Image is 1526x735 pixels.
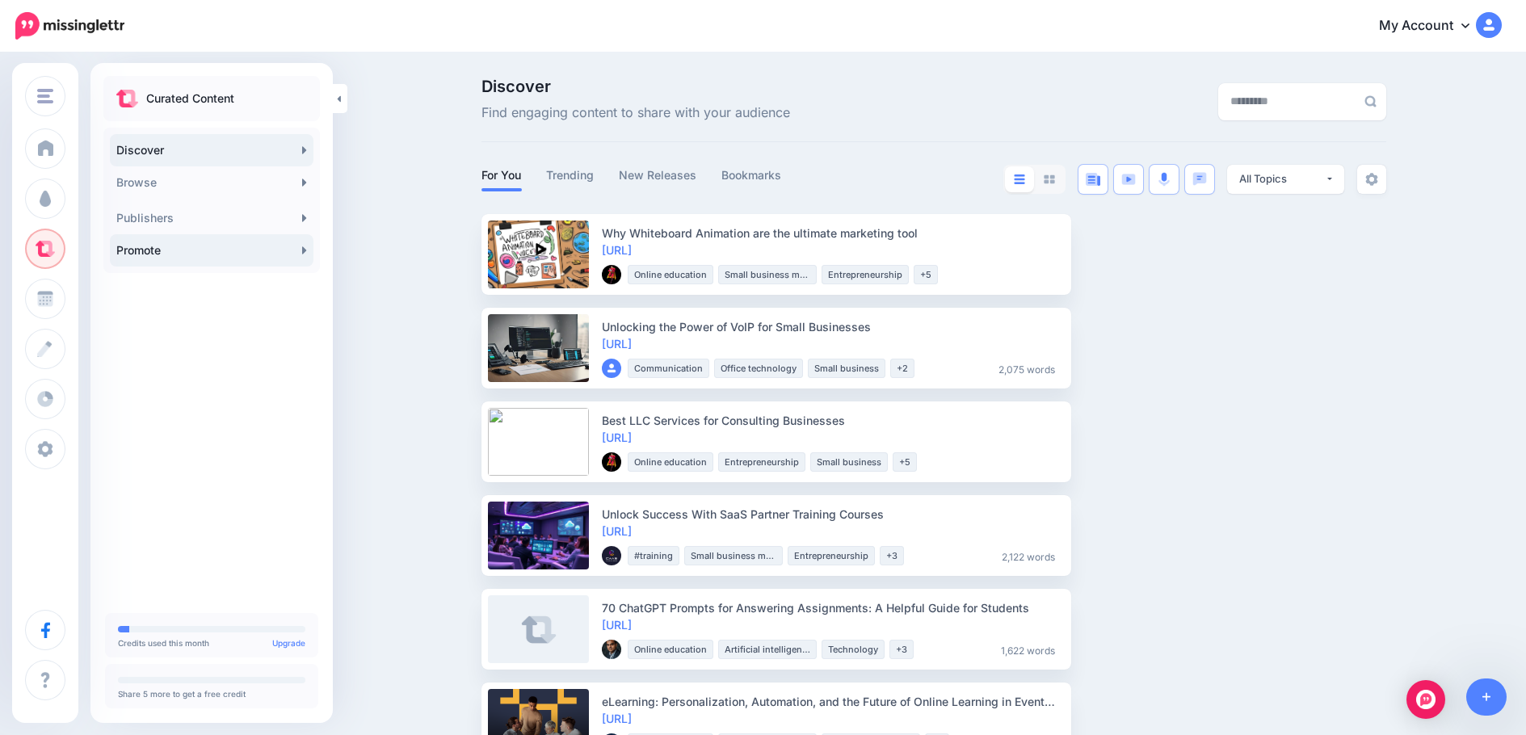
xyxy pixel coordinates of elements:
a: Discover [110,134,313,166]
li: Online education [628,452,713,472]
img: 8H70T1G7C1OSJSWIP4LMURR0GZ02FKMZ_thumb.png [602,640,621,659]
a: Promote [110,234,313,267]
img: Missinglettr [15,12,124,40]
img: search-grey-6.png [1364,95,1377,107]
li: Entrepreneurship [788,546,875,565]
span: Discover [481,78,790,94]
img: video-blue.png [1121,174,1136,185]
li: +5 [893,452,917,472]
li: +3 [880,546,904,565]
li: Small business [810,452,888,472]
a: For You [481,166,522,185]
img: chat-square-blue.png [1192,172,1207,186]
a: Trending [546,166,595,185]
a: Browse [110,166,313,199]
li: #training [628,546,679,565]
img: article-blue.png [1086,173,1100,186]
li: Entrepreneurship [718,452,805,472]
a: [URL] [602,712,632,725]
li: Small business [808,359,885,378]
a: Publishers [110,202,313,234]
li: Technology [822,640,885,659]
a: [URL] [602,430,632,444]
div: Unlocking the Power of VoIP for Small Businesses [602,318,1061,335]
div: Best LLC Services for Consulting Businesses [602,412,1061,429]
li: Online education [628,265,713,284]
li: 1,622 words [994,640,1061,659]
div: Open Intercom Messenger [1406,680,1445,719]
a: New Releases [619,166,697,185]
li: Entrepreneurship [822,265,909,284]
li: 2,122 words [995,546,1061,565]
div: Unlock Success With SaaS Partner Training Courses [602,506,1061,523]
li: Small business marketing [718,265,817,284]
div: eLearning: Personalization, Automation, and the Future of Online Learning in Event Planning [602,693,1061,710]
li: +5 [914,265,938,284]
button: All Topics [1227,165,1344,194]
a: My Account [1363,6,1502,46]
img: grid-grey.png [1044,174,1055,184]
li: +3 [889,640,914,659]
li: +2 [890,359,914,378]
li: Office technology [714,359,803,378]
li: Online education [628,640,713,659]
img: DZZARKLV1ELPB5UGTHOQV5O7CHD5DGO4_thumb.png [602,546,621,565]
span: Find engaging content to share with your audience [481,103,790,124]
div: 70 ChatGPT Prompts for Answering Assignments: A Helpful Guide for Students [602,599,1061,616]
li: Artificial intelligence [718,640,817,659]
a: Bookmarks [721,166,782,185]
li: 2,075 words [992,359,1061,378]
img: list-blue.png [1014,174,1025,184]
img: menu.png [37,89,53,103]
a: [URL] [602,618,632,632]
p: Curated Content [146,89,234,108]
img: 132269654_104219678259125_2692675508189239118_n-bsa91599_thumb.png [602,452,621,472]
a: [URL] [602,337,632,351]
img: 132269654_104219678259125_2692675508189239118_n-bsa91599_thumb.png [602,265,621,284]
li: Small business marketing [684,546,783,565]
img: curate.png [116,90,138,107]
li: Communication [628,359,709,378]
a: [URL] [602,243,632,257]
img: microphone.png [1158,172,1170,187]
div: All Topics [1239,171,1325,187]
img: user_default_image.png [602,359,621,378]
div: Why Whiteboard Animation are the ultimate marketing tool [602,225,1061,241]
a: [URL] [602,524,632,538]
img: settings-grey.png [1365,173,1378,186]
